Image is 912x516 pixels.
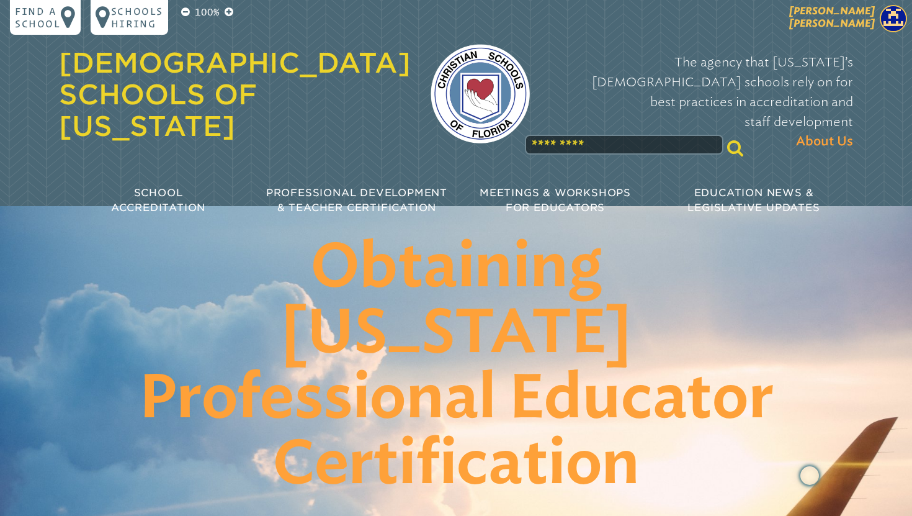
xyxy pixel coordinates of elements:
span: School Accreditation [111,187,205,214]
img: csf-logo-web-colors.png [431,44,530,143]
p: The agency that [US_STATE]’s [DEMOGRAPHIC_DATA] schools rely on for best practices in accreditati... [550,52,853,152]
span: Meetings & Workshops for Educators [480,187,631,214]
span: About Us [796,132,853,152]
span: [PERSON_NAME] [PERSON_NAME] [789,5,875,29]
h1: Obtaining [US_STATE] Professional Educator Certification [137,236,775,498]
img: 98261d547d888020ec1a122f910c209c [880,5,907,32]
p: 100% [192,5,222,20]
p: Find a school [15,5,61,30]
span: Professional Development & Teacher Certification [266,187,447,214]
p: Schools Hiring [111,5,163,30]
a: [DEMOGRAPHIC_DATA] Schools of [US_STATE] [59,47,411,142]
span: Education News & Legislative Updates [687,187,820,214]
